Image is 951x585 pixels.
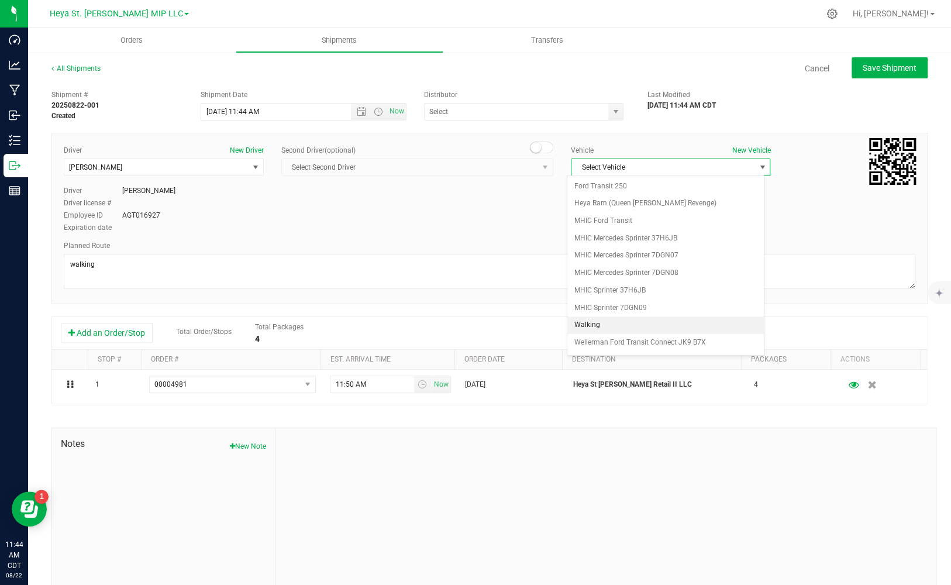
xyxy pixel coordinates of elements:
[853,9,929,18] span: Hi, [PERSON_NAME]!
[750,355,786,363] a: Packages
[69,163,122,171] span: [PERSON_NAME]
[805,63,829,74] a: Cancel
[151,355,178,363] a: Order #
[368,107,388,116] span: Open the time view
[255,323,304,331] span: Total Packages
[431,376,450,393] span: select
[9,185,20,197] inline-svg: Reports
[863,63,916,73] span: Save Shipment
[831,350,920,370] th: Actions
[122,185,175,196] div: [PERSON_NAME]
[51,112,75,120] strong: Created
[732,145,770,156] button: New Vehicle
[424,90,457,100] label: Distributor
[464,355,505,363] a: Order date
[9,34,20,46] inline-svg: Dashboard
[154,380,187,388] span: 00004981
[425,104,603,120] input: Select
[567,178,764,195] li: Ford Transit 250
[95,379,99,390] span: 1
[571,159,756,175] span: Select Vehicle
[9,84,20,96] inline-svg: Manufacturing
[281,145,356,156] label: Second Driver
[567,247,764,264] li: MHIC Mercedes Sprinter 7DGN07
[515,35,579,46] span: Transfers
[64,145,82,156] label: Driver
[9,59,20,71] inline-svg: Analytics
[869,138,916,185] img: Scan me!
[9,109,20,121] inline-svg: Inbound
[61,437,266,451] span: Notes
[64,198,122,208] label: Driver license #
[61,323,153,343] button: Add an Order/Stop
[567,316,764,334] li: Walking
[567,195,764,212] li: Heya Ram (Queen [PERSON_NAME] Revenge)
[122,210,160,221] div: AGT016927
[255,334,260,343] strong: 4
[9,135,20,146] inline-svg: Inventory
[647,90,690,100] label: Last Modified
[443,28,651,53] a: Transfers
[230,441,266,452] button: New Note
[35,490,49,504] iframe: Resource center unread badge
[201,90,247,100] label: Shipment Date
[51,90,183,100] span: Shipment #
[567,300,764,317] li: MHIC Sprinter 7DGN09
[753,379,757,390] span: 4
[567,230,764,247] li: MHIC Mercedes Sprinter 37H6JB
[567,264,764,282] li: MHIC Mercedes Sprinter 7DGN08
[571,355,615,363] a: Destination
[28,28,236,53] a: Orders
[571,145,594,156] label: Vehicle
[330,355,390,363] a: Est. arrival time
[573,379,739,390] p: Heya St [PERSON_NAME] Retail II LLC
[825,8,839,19] div: Manage settings
[465,379,485,390] span: [DATE]
[325,146,356,154] span: (optional)
[51,64,101,73] a: All Shipments
[64,242,110,250] span: Planned Route
[248,159,263,175] span: select
[755,159,770,175] span: select
[351,107,371,116] span: Open the date view
[105,35,158,46] span: Orders
[230,145,264,156] button: New Driver
[387,103,406,120] span: Set Current date
[869,138,916,185] qrcode: 20250822-001
[5,571,23,580] p: 08/22
[50,9,183,19] span: Heya St. [PERSON_NAME] MIP LLC
[567,212,764,230] li: MHIC Ford Transit
[98,355,121,363] a: Stop #
[608,104,623,120] span: select
[64,185,122,196] label: Driver
[64,210,122,221] label: Employee ID
[306,35,373,46] span: Shipments
[301,376,315,393] span: select
[567,282,764,300] li: MHIC Sprinter 37H6JB
[414,376,431,393] span: select
[236,28,443,53] a: Shipments
[432,376,452,393] span: Set Current date
[5,539,23,571] p: 11:44 AM CDT
[852,57,928,78] button: Save Shipment
[64,222,122,233] label: Expiration date
[9,160,20,171] inline-svg: Outbound
[567,352,764,369] li: Wellerman Promaster 2500 6DF V21
[51,101,99,109] strong: 20250822-001
[567,334,764,352] li: Wellerman Ford Transit Connect JK9 B7X
[647,101,716,109] strong: [DATE] 11:44 AM CDT
[12,491,47,526] iframe: Resource center
[176,328,232,336] span: Total Order/Stops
